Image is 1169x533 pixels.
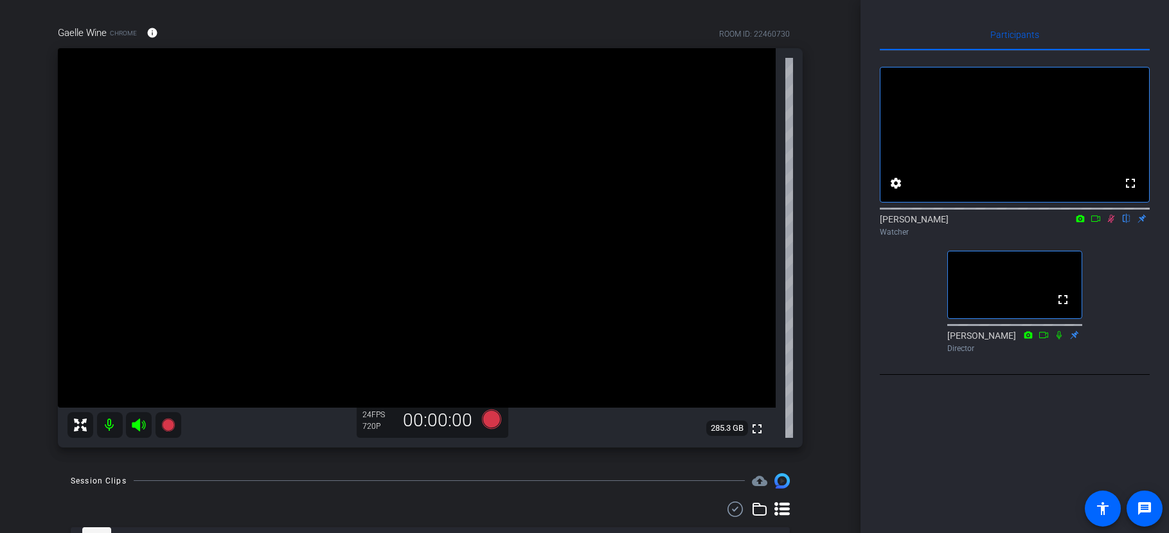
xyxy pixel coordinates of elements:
[752,473,767,489] mat-icon: cloud_upload
[363,421,395,431] div: 720P
[1095,501,1111,516] mat-icon: accessibility
[1055,292,1071,307] mat-icon: fullscreen
[880,213,1150,238] div: [PERSON_NAME]
[947,329,1082,354] div: [PERSON_NAME]
[752,473,767,489] span: Destinations for your clips
[372,410,386,419] span: FPS
[719,28,790,40] div: ROOM ID: 22460730
[706,420,748,436] span: 285.3 GB
[58,26,107,40] span: Gaelle Wine
[1137,501,1152,516] mat-icon: message
[749,421,765,437] mat-icon: fullscreen
[147,27,158,39] mat-icon: info
[110,28,137,38] span: Chrome
[71,474,127,487] div: Session Clips
[880,226,1150,238] div: Watcher
[947,343,1082,354] div: Director
[1123,176,1138,191] mat-icon: fullscreen
[363,410,395,420] div: 24
[990,30,1039,39] span: Participants
[774,473,790,489] img: Session clips
[395,410,481,431] div: 00:00:00
[1119,212,1134,224] mat-icon: flip
[888,176,904,191] mat-icon: settings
